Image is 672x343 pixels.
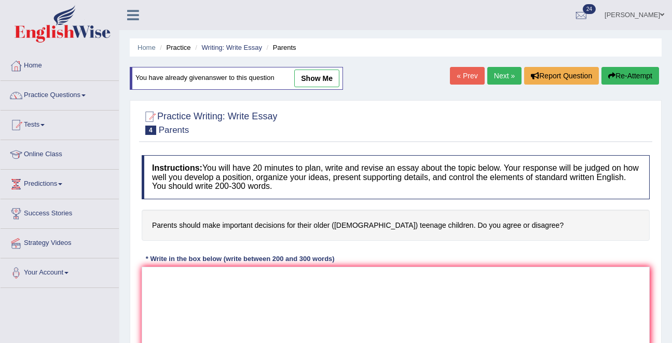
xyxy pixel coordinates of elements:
[450,67,484,85] a: « Prev
[1,170,119,196] a: Predictions
[1,199,119,225] a: Success Stories
[159,125,189,135] small: Parents
[294,70,339,87] a: show me
[601,67,659,85] button: Re-Attempt
[1,51,119,77] a: Home
[264,43,296,52] li: Parents
[1,140,119,166] a: Online Class
[142,210,650,241] h4: Parents should make important decisions for their older ([DEMOGRAPHIC_DATA]) teenage children. Do...
[1,111,119,136] a: Tests
[201,44,262,51] a: Writing: Write Essay
[1,229,119,255] a: Strategy Videos
[1,258,119,284] a: Your Account
[157,43,190,52] li: Practice
[583,4,596,14] span: 24
[524,67,599,85] button: Report Question
[130,67,343,90] div: You have already given answer to this question
[487,67,522,85] a: Next »
[142,254,338,264] div: * Write in the box below (write between 200 and 300 words)
[145,126,156,135] span: 4
[142,155,650,199] h4: You will have 20 minutes to plan, write and revise an essay about the topic below. Your response ...
[138,44,156,51] a: Home
[1,81,119,107] a: Practice Questions
[152,163,202,172] b: Instructions:
[142,109,277,135] h2: Practice Writing: Write Essay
